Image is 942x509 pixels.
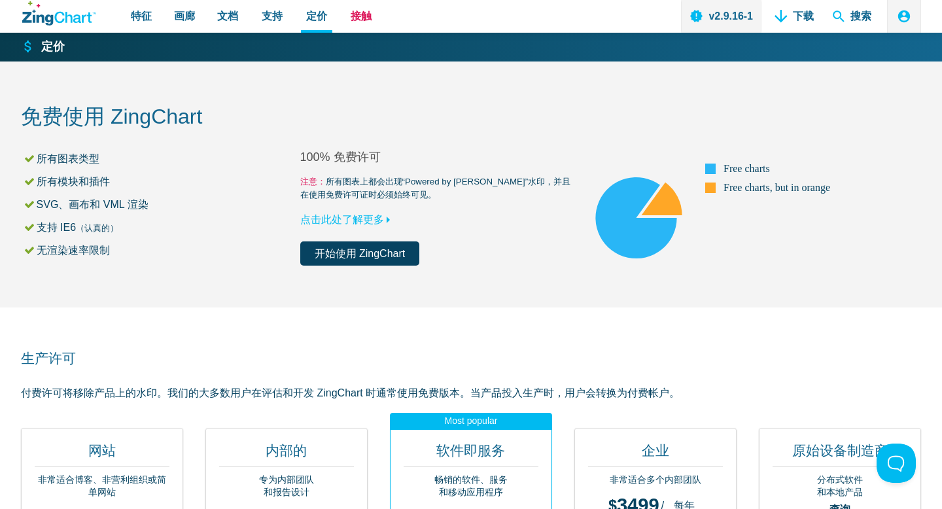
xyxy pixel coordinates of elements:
[817,474,863,485] font: 分布式软件
[300,214,396,225] a: 点击此处了解更多
[37,199,148,210] font: SVG、画布和 VML 渲染
[259,474,314,485] font: 专为内部团队
[37,245,110,256] font: 无渲染速率限制
[300,241,420,266] a: 开始使用 ZingChart
[351,10,372,22] font: 接触
[21,105,202,128] font: 免费使用 ZingChart
[300,177,571,200] font: 所有图表上都会出现“Powered by [PERSON_NAME]”水印，并且在使用免费许可证时必须始终可见。
[877,444,916,483] iframe: 切换客户支持
[266,443,307,458] font: 内部的
[642,443,669,458] font: 企业
[315,248,406,259] font: 开始使用 ZingChart
[434,474,508,485] font: 畅销的软件、服务
[88,443,116,458] font: 网站
[264,487,309,497] font: 和报告设计
[76,223,118,233] font: （认真的）
[37,153,99,164] font: 所有图表类型
[300,150,381,164] font: 100% 免费许可
[174,10,195,22] font: 画廊
[300,177,326,186] font: 注意：
[37,176,110,187] font: 所有模块和插件
[610,474,701,485] font: 非常适合多个内部团队
[436,443,505,458] font: 软件即服务
[38,474,166,498] font: 非常适合博客、非营利组织或简单网站
[22,1,96,26] a: ZingChart 徽标。点击返回主页
[439,487,503,497] font: 和移动应用程序
[21,351,76,366] font: 生产许可
[817,487,863,497] font: 和本地产品
[37,222,76,233] font: 支持 IE6
[300,214,384,225] font: 点击此处了解更多
[22,39,65,55] a: 定价
[131,10,152,22] font: 特征
[306,10,327,22] font: 定价
[792,443,888,458] font: 原始设备制造商
[262,10,283,22] font: 支持
[21,387,680,398] font: 付费许可将移除产品上的水印。我们的大多数用户在评估和开发 ZingChart 时通常使用免费版本。当产品投入生产时，用户会转换为付费帐户。
[41,40,65,53] font: 定价
[217,10,238,22] font: 文档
